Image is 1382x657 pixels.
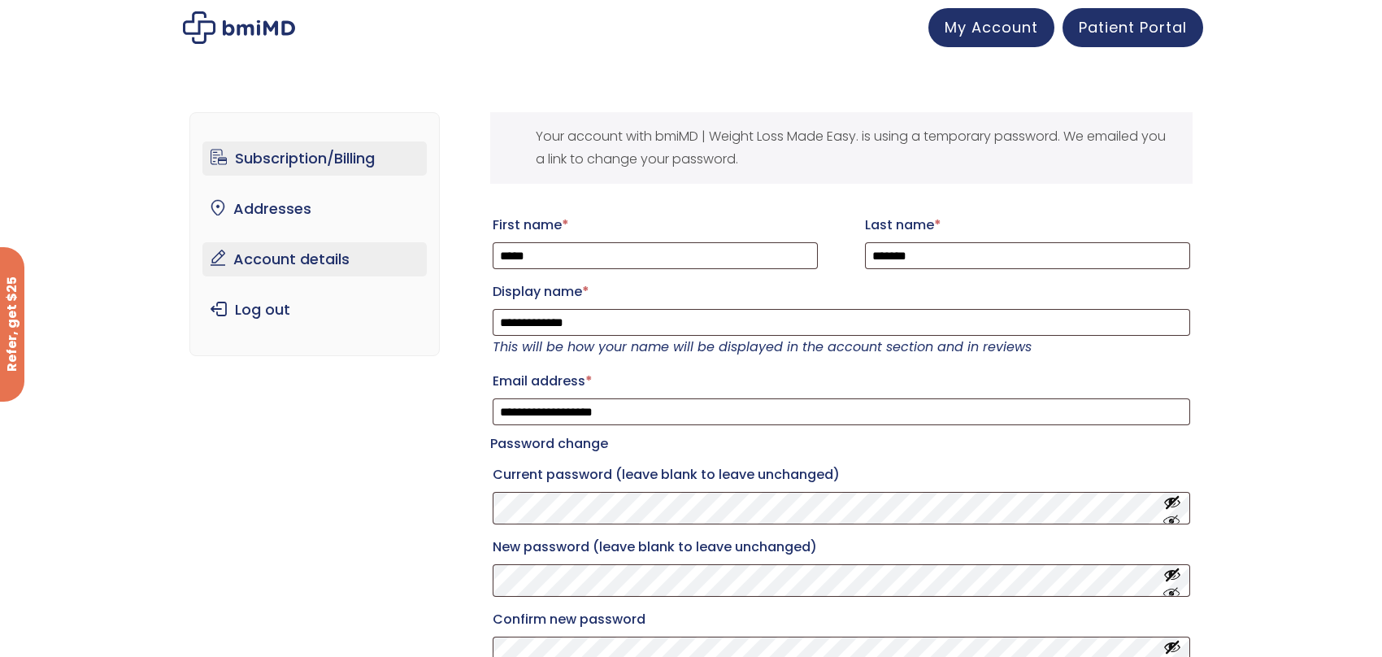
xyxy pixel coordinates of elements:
[490,112,1193,184] div: Your account with bmiMD | Weight Loss Made Easy. is using a temporary password. We emailed you a ...
[1163,493,1181,523] button: Show password
[493,462,1190,488] label: Current password (leave blank to leave unchanged)
[493,534,1190,560] label: New password (leave blank to leave unchanged)
[202,192,428,226] a: Addresses
[493,607,1190,633] label: Confirm new password
[202,293,428,327] a: Log out
[183,11,295,44] img: My account
[865,212,1190,238] label: Last name
[202,141,428,176] a: Subscription/Billing
[493,212,818,238] label: First name
[189,112,441,356] nav: Account pages
[1163,565,1181,595] button: Show password
[493,279,1190,305] label: Display name
[490,433,608,455] legend: Password change
[1079,17,1187,37] span: Patient Portal
[1063,8,1203,47] a: Patient Portal
[202,242,428,276] a: Account details
[928,8,1054,47] a: My Account
[493,368,1190,394] label: Email address
[493,337,1032,356] em: This will be how your name will be displayed in the account section and in reviews
[945,17,1038,37] span: My Account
